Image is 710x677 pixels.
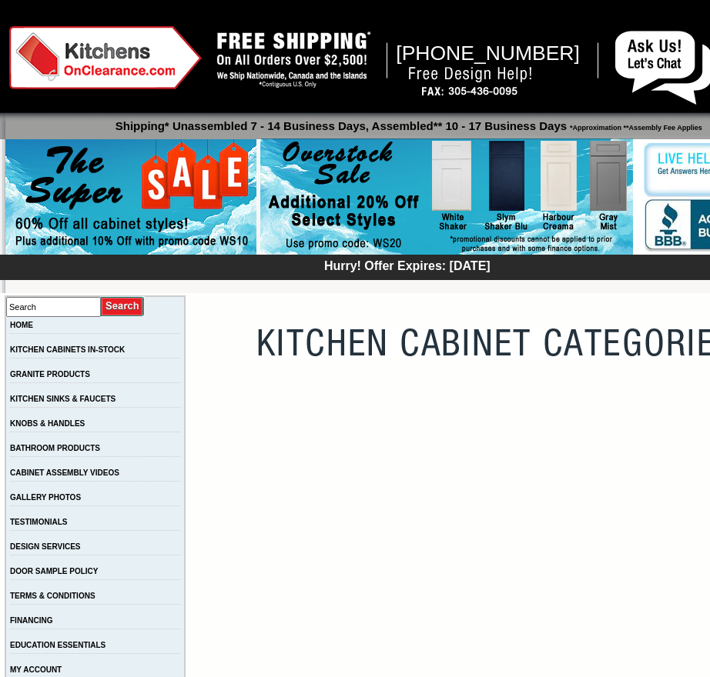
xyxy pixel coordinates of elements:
a: DOOR SAMPLE POLICY [10,567,98,575]
a: HOME [10,321,33,329]
a: KITCHEN CABINETS IN-STOCK [10,345,125,354]
a: TESTIMONIALS [10,518,67,526]
a: DESIGN SERVICES [10,542,81,551]
img: Kitchens on Clearance Logo [9,26,202,89]
a: GRANITE PRODUCTS [10,370,90,379]
a: KITCHEN SINKS & FAUCETS [10,395,116,403]
a: CABINET ASSEMBLY VIDEOS [10,469,119,477]
span: *Approximation **Assembly Fee Applies [567,120,702,132]
a: MY ACCOUNT [10,665,62,674]
input: Submit [101,296,145,317]
a: EDUCATION ESSENTIALS [10,641,105,649]
a: GALLERY PHOTOS [10,493,81,502]
a: TERMS & CONDITIONS [10,592,95,600]
span: [PHONE_NUMBER] [396,42,580,65]
a: FINANCING [10,616,53,625]
a: KNOBS & HANDLES [10,419,85,428]
a: BATHROOM PRODUCTS [10,444,100,452]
